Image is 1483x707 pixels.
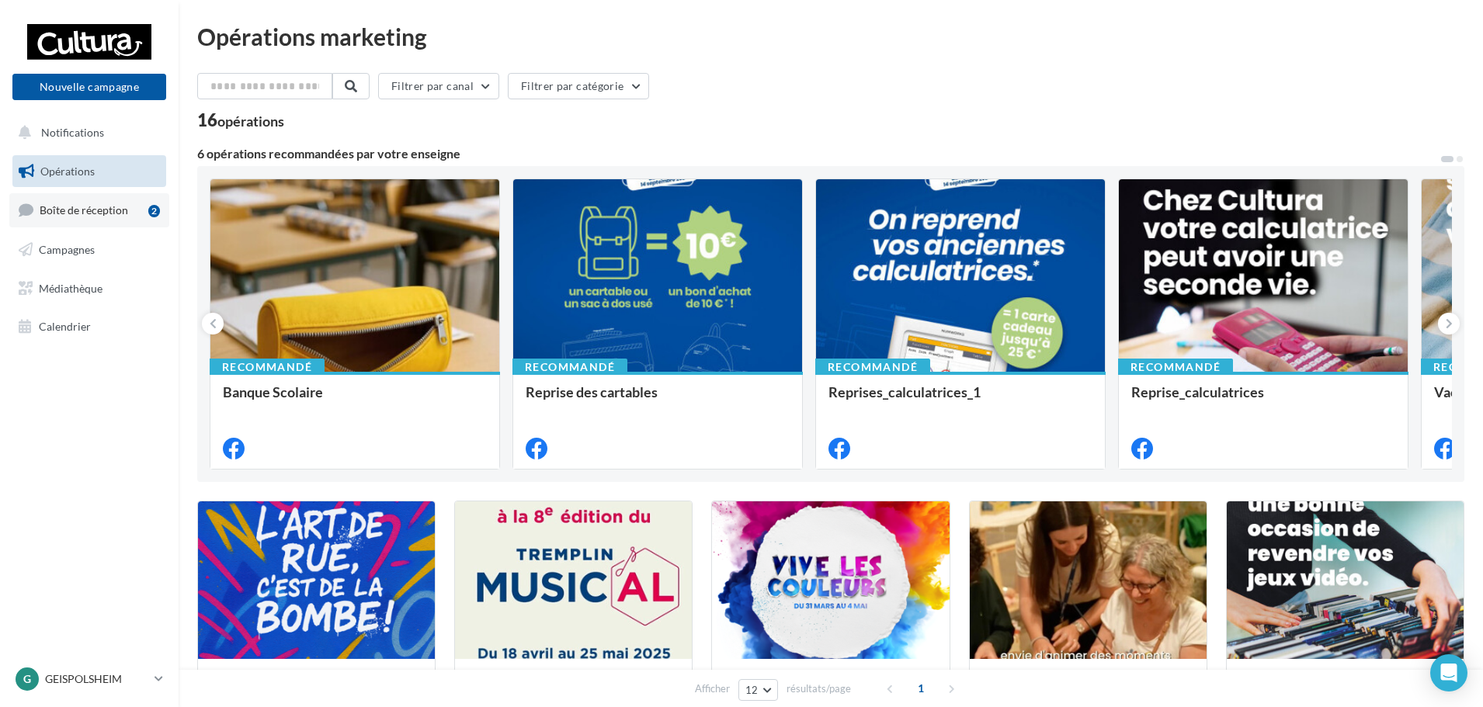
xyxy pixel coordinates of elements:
div: Reprise des cartables [526,384,790,415]
div: Opérations marketing [197,25,1464,48]
div: 2 [148,205,160,217]
button: Filtrer par catégorie [508,73,649,99]
div: Recommandé [815,359,930,376]
div: Recommandé [210,359,325,376]
a: Médiathèque [9,272,169,305]
span: Boîte de réception [40,203,128,217]
div: Open Intercom Messenger [1430,654,1467,691]
span: résultats/page [787,681,851,696]
div: Recommandé [512,359,627,376]
button: Notifications [9,116,163,149]
button: 12 [738,679,778,701]
div: 6 opérations recommandées par votre enseigne [197,147,1440,160]
div: Recommandé [1118,359,1233,376]
span: 1 [908,676,933,701]
a: Boîte de réception2 [9,193,169,227]
span: G [23,671,31,687]
div: Reprise_calculatrices [1131,384,1395,415]
span: 12 [745,684,759,696]
span: Notifications [41,126,104,139]
div: Reprises_calculatrices_1 [828,384,1092,415]
p: GEISPOLSHEIM [45,671,148,687]
a: Calendrier [9,310,169,343]
span: Afficher [695,681,730,696]
div: 16 [197,112,284,129]
a: Campagnes [9,234,169,266]
span: Campagnes [39,243,95,256]
span: Médiathèque [39,281,102,294]
div: Banque Scolaire [223,384,487,415]
a: Opérations [9,155,169,188]
a: G GEISPOLSHEIM [12,664,166,694]
button: Nouvelle campagne [12,74,166,100]
span: Opérations [40,165,95,178]
button: Filtrer par canal [378,73,499,99]
span: Calendrier [39,320,91,333]
div: opérations [217,114,284,128]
